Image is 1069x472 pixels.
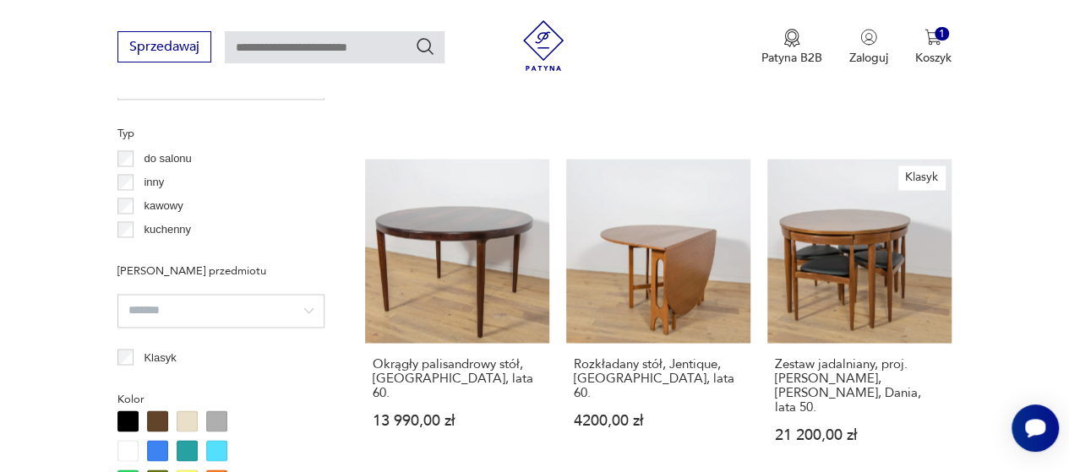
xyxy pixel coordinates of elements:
[574,356,743,399] h3: Rozkładany stół, Jentique, [GEOGRAPHIC_DATA], lata 60.
[860,29,877,46] img: Ikonka użytkownika
[117,262,325,280] p: [PERSON_NAME] przedmiotu
[144,149,191,168] p: do salonu
[761,29,822,66] a: Ikona medaluPatyna B2B
[117,31,211,62] button: Sprzedawaj
[849,50,888,66] p: Zaloguj
[775,427,944,442] p: 21 200,00 zł
[373,413,542,427] p: 13 990,00 zł
[783,29,800,47] img: Ikona medalu
[849,29,888,66] button: Zaloguj
[574,413,743,427] p: 4200,00 zł
[144,220,191,239] p: kuchenny
[144,173,164,192] p: inny
[935,27,949,41] div: 1
[915,29,952,66] button: 1Koszyk
[415,36,435,57] button: Szukaj
[373,356,542,399] h3: Okrągły palisandrowy stół, [GEOGRAPHIC_DATA], lata 60.
[144,348,176,366] p: Klasyk
[1012,404,1059,452] iframe: Smartsupp widget button
[117,124,325,143] p: Typ
[144,197,183,215] p: kawowy
[924,29,941,46] img: Ikona koszyka
[761,29,822,66] button: Patyna B2B
[761,50,822,66] p: Patyna B2B
[117,389,325,408] p: Kolor
[574,84,743,99] p: 3850,00 zł
[518,20,569,71] img: Patyna - sklep z meblami i dekoracjami vintage
[117,42,211,54] a: Sprzedawaj
[915,50,952,66] p: Koszyk
[775,84,944,99] p: 11 000,00 zł
[775,356,944,414] h3: Zestaw jadalniany, proj. [PERSON_NAME], [PERSON_NAME], Dania, lata 50.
